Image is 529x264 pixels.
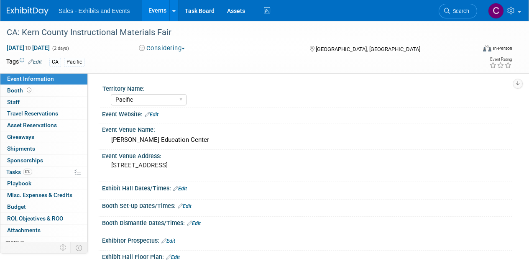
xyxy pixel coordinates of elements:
a: Edit [178,203,192,209]
span: Booth not reserved yet [25,87,33,93]
div: Event Venue Name: [102,123,512,134]
div: Exhibit Hall Floor Plan: [102,251,512,261]
span: to [24,44,32,51]
span: [DATE] [DATE] [6,44,50,51]
div: Event Rating [489,57,512,62]
span: Event Information [7,75,54,82]
td: Tags [6,57,42,67]
div: Booth Dismantle Dates/Times: [102,217,512,228]
span: more [5,238,19,245]
a: Sponsorships [0,155,87,166]
a: Misc. Expenses & Credits [0,190,87,201]
div: CA [49,58,61,67]
span: Tasks [6,169,32,175]
span: Search [450,8,469,14]
a: Edit [161,238,175,244]
div: Event Website: [102,108,512,119]
a: Giveaways [0,131,87,143]
span: Playbook [7,180,31,187]
span: Budget [7,203,26,210]
div: Exhibitor Prospectus: [102,234,512,245]
span: Shipments [7,145,35,152]
a: Edit [166,254,180,260]
span: Travel Reservations [7,110,58,117]
div: Pacific [64,58,84,67]
a: ROI, Objectives & ROO [0,213,87,224]
a: Budget [0,201,87,213]
a: Event Information [0,73,87,85]
a: Staff [0,97,87,108]
a: Attachments [0,225,87,236]
pre: [STREET_ADDRESS] [111,161,264,169]
a: Playbook [0,178,87,189]
div: [PERSON_NAME] Education Center [108,133,506,146]
a: Travel Reservations [0,108,87,119]
div: Exhibit Hall Dates/Times: [102,182,512,193]
img: ExhibitDay [7,7,49,15]
span: Attachments [7,227,41,233]
span: Sales - Exhibits and Events [59,8,130,14]
div: Event Venue Address: [102,150,512,160]
a: Search [439,4,477,18]
td: Toggle Event Tabs [71,242,88,253]
span: [GEOGRAPHIC_DATA], [GEOGRAPHIC_DATA] [316,46,420,52]
img: Christine Lurz [488,3,504,19]
span: (2 days) [51,46,69,51]
span: Booth [7,87,33,94]
div: CA: Kern County Instructional Materials Fair [4,25,469,40]
a: Asset Reservations [0,120,87,131]
a: Tasks0% [0,167,87,178]
td: Personalize Event Tab Strip [56,242,71,253]
a: Edit [187,220,201,226]
div: Booth Set-up Dates/Times: [102,200,512,210]
a: Edit [145,112,158,118]
span: Asset Reservations [7,122,57,128]
span: Misc. Expenses & Credits [7,192,72,198]
button: Considering [136,44,188,53]
span: Sponsorships [7,157,43,164]
div: Territory Name: [102,82,509,93]
span: Giveaways [7,133,34,140]
span: ROI, Objectives & ROO [7,215,63,222]
a: Edit [28,59,42,65]
div: In-Person [493,45,512,51]
a: Booth [0,85,87,96]
a: more [0,236,87,248]
span: 0% [23,169,32,175]
span: Staff [7,99,20,105]
a: Edit [173,186,187,192]
a: Shipments [0,143,87,154]
div: Event Format [438,44,512,56]
img: Format-Inperson.png [483,45,491,51]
